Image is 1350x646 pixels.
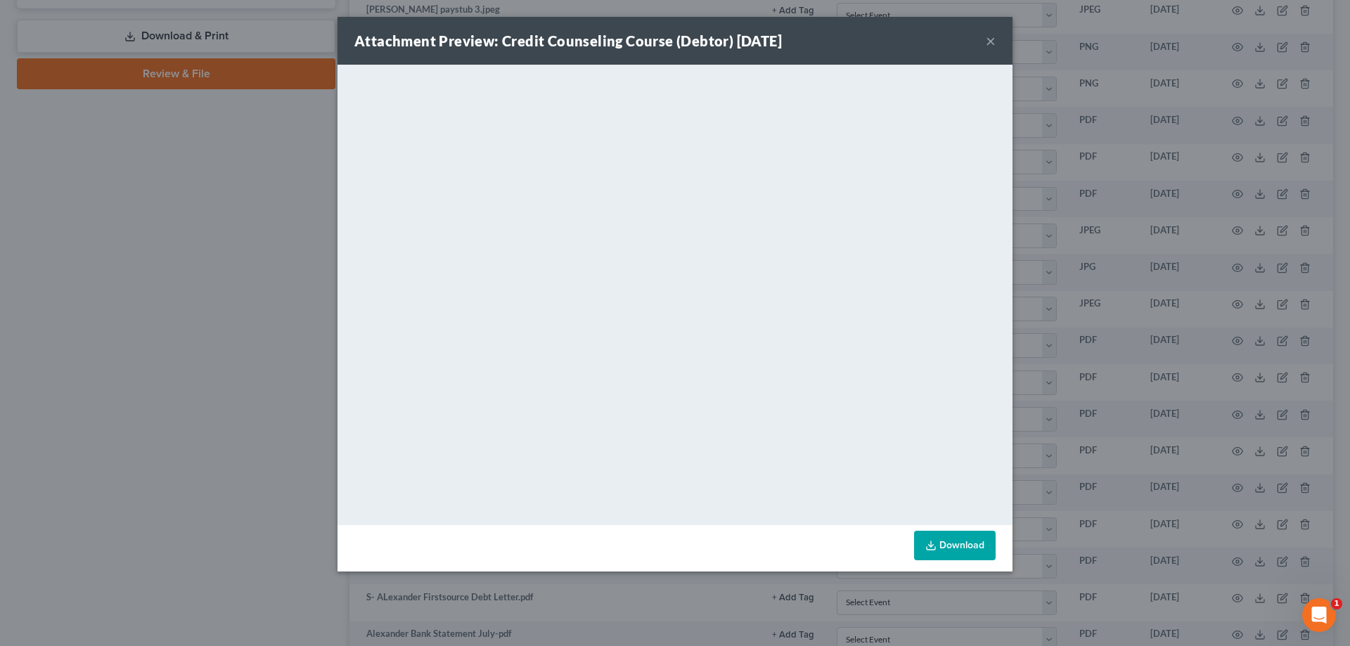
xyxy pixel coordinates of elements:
[1331,598,1342,609] span: 1
[986,32,996,49] button: ×
[914,531,996,560] a: Download
[337,65,1012,522] iframe: <object ng-attr-data='[URL][DOMAIN_NAME]' type='application/pdf' width='100%' height='650px'></ob...
[1302,598,1336,632] iframe: Intercom live chat
[354,32,782,49] strong: Attachment Preview: Credit Counseling Course (Debtor) [DATE]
